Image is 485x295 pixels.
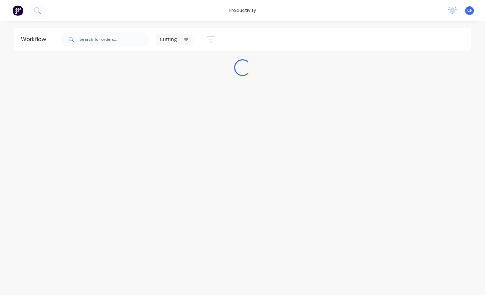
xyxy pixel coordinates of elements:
[13,5,23,16] img: Factory
[467,7,472,14] span: CF
[160,36,177,43] span: Cutting
[21,35,50,44] div: Workflow
[226,5,260,16] div: productivity
[80,32,149,46] input: Search for orders...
